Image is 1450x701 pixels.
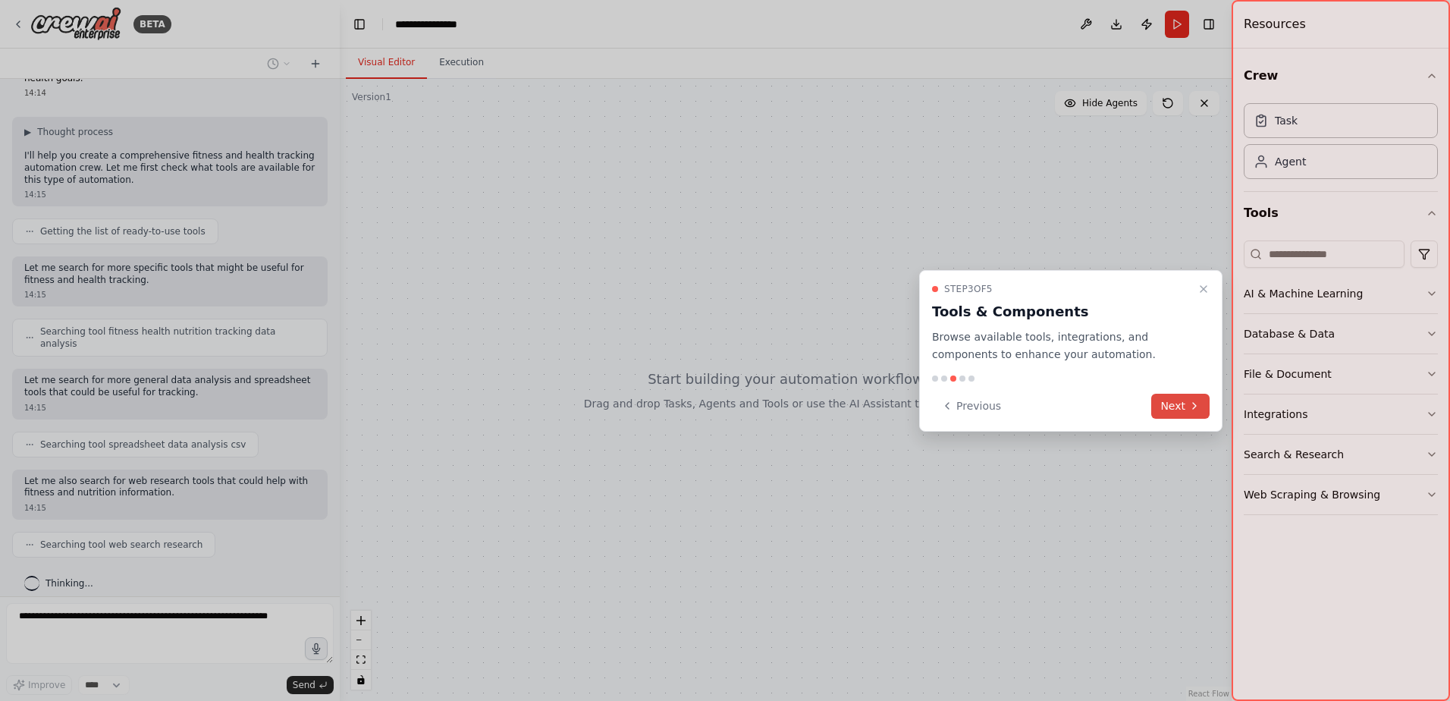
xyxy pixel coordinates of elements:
h3: Tools & Components [932,301,1191,322]
button: Close walkthrough [1194,280,1213,298]
p: Browse available tools, integrations, and components to enhance your automation. [932,328,1191,363]
button: Next [1151,394,1210,419]
button: Hide left sidebar [349,14,370,35]
button: Previous [932,394,1010,419]
span: Step 3 of 5 [944,283,993,295]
